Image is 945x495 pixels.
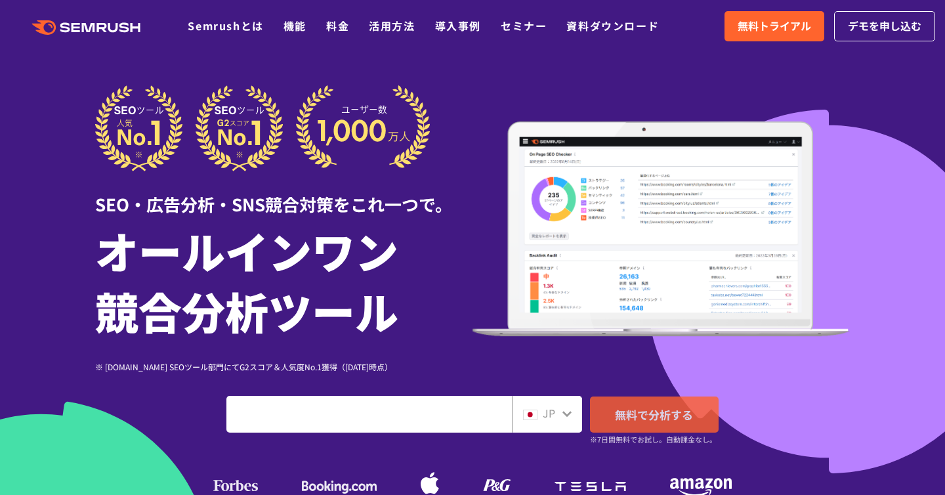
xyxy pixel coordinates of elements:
span: 無料トライアル [738,18,811,35]
input: ドメイン、キーワードまたはURLを入力してください [227,397,511,432]
a: 活用方法 [369,18,415,33]
span: JP [543,405,555,421]
a: 無料で分析する [590,397,719,433]
span: デモを申し込む [848,18,921,35]
span: 無料で分析する [615,406,693,423]
a: 料金 [326,18,349,33]
small: ※7日間無料でお試し。自動課金なし。 [590,433,717,446]
div: ※ [DOMAIN_NAME] SEOツール部門にてG2スコア＆人気度No.1獲得（[DATE]時点） [95,360,472,373]
a: 資料ダウンロード [566,18,659,33]
a: デモを申し込む [834,11,935,41]
div: SEO・広告分析・SNS競合対策をこれ一つで。 [95,171,472,217]
h1: オールインワン 競合分析ツール [95,220,472,341]
a: Semrushとは [188,18,263,33]
a: 導入事例 [435,18,481,33]
a: 機能 [283,18,306,33]
a: 無料トライアル [724,11,824,41]
a: セミナー [501,18,547,33]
